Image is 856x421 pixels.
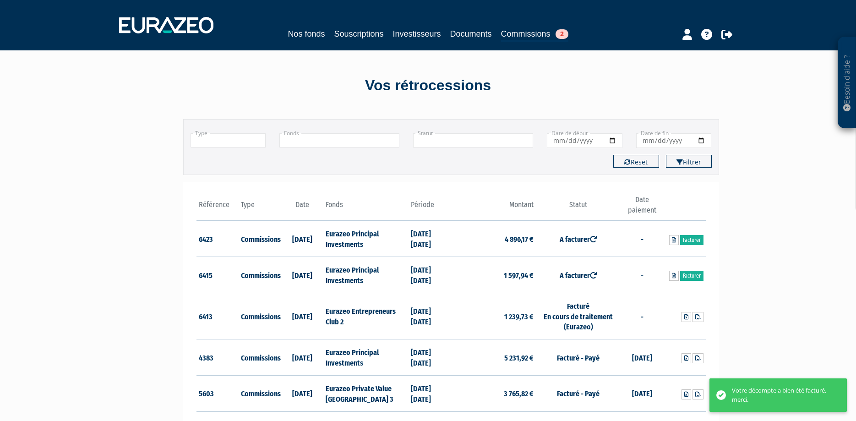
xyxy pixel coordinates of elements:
[196,221,239,257] td: 6423
[119,17,213,33] img: 1732889491-logotype_eurazeo_blanc_rvb.png
[196,293,239,339] td: 6413
[556,29,568,39] span: 2
[239,195,281,221] th: Type
[323,375,408,411] td: Eurazeo Private Value [GEOGRAPHIC_DATA] 3
[239,221,281,257] td: Commissions
[323,195,408,221] th: Fonds
[590,235,597,243] i: Ré-ouvert le 28/08/2025
[334,27,383,40] a: Souscriptions
[281,221,324,257] td: [DATE]
[666,155,712,168] button: Filtrer
[680,235,703,245] a: Facturer
[451,339,536,376] td: 5 231,92 €
[196,375,239,411] td: 5603
[281,339,324,376] td: [DATE]
[409,221,451,257] td: [DATE] [DATE]
[239,293,281,339] td: Commissions
[409,293,451,339] td: [DATE] [DATE]
[621,293,663,339] td: -
[196,257,239,293] td: 6415
[501,27,568,42] a: Commissions2
[680,271,703,281] a: Facturer
[451,195,536,221] th: Montant
[323,257,408,293] td: Eurazeo Principal Investments
[621,375,663,411] td: [DATE]
[451,375,536,411] td: 3 765,82 €
[281,375,324,411] td: [DATE]
[621,195,663,221] th: Date paiement
[613,155,659,168] button: Reset
[409,195,451,221] th: Période
[196,339,239,376] td: 4383
[239,339,281,376] td: Commissions
[167,75,689,96] div: Vos rétrocessions
[451,293,536,339] td: 1 239,73 €
[239,375,281,411] td: Commissions
[536,221,621,257] td: A facturer
[451,221,536,257] td: 4 896,17 €
[621,339,663,376] td: [DATE]
[281,293,324,339] td: [DATE]
[590,272,597,279] i: Ré-ouvert le 28/08/2025
[732,386,833,404] div: Votre décompte a bien été facturé, merci.
[450,27,492,40] a: Documents
[451,257,536,293] td: 1 597,94 €
[323,293,408,339] td: Eurazeo Entrepreneurs Club 2
[196,195,239,221] th: Référence
[409,375,451,411] td: [DATE] [DATE]
[621,221,663,257] td: -
[288,27,325,40] a: Nos fonds
[536,195,621,221] th: Statut
[409,257,451,293] td: [DATE] [DATE]
[323,221,408,257] td: Eurazeo Principal Investments
[621,257,663,293] td: -
[239,257,281,293] td: Commissions
[409,339,451,376] td: [DATE] [DATE]
[536,375,621,411] td: Facturé - Payé
[393,27,441,40] a: Investisseurs
[323,339,408,376] td: Eurazeo Principal Investments
[536,293,621,339] td: Facturé En cours de traitement (Eurazeo)
[281,195,324,221] th: Date
[842,42,852,124] p: Besoin d'aide ?
[536,339,621,376] td: Facturé - Payé
[281,257,324,293] td: [DATE]
[536,257,621,293] td: A facturer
